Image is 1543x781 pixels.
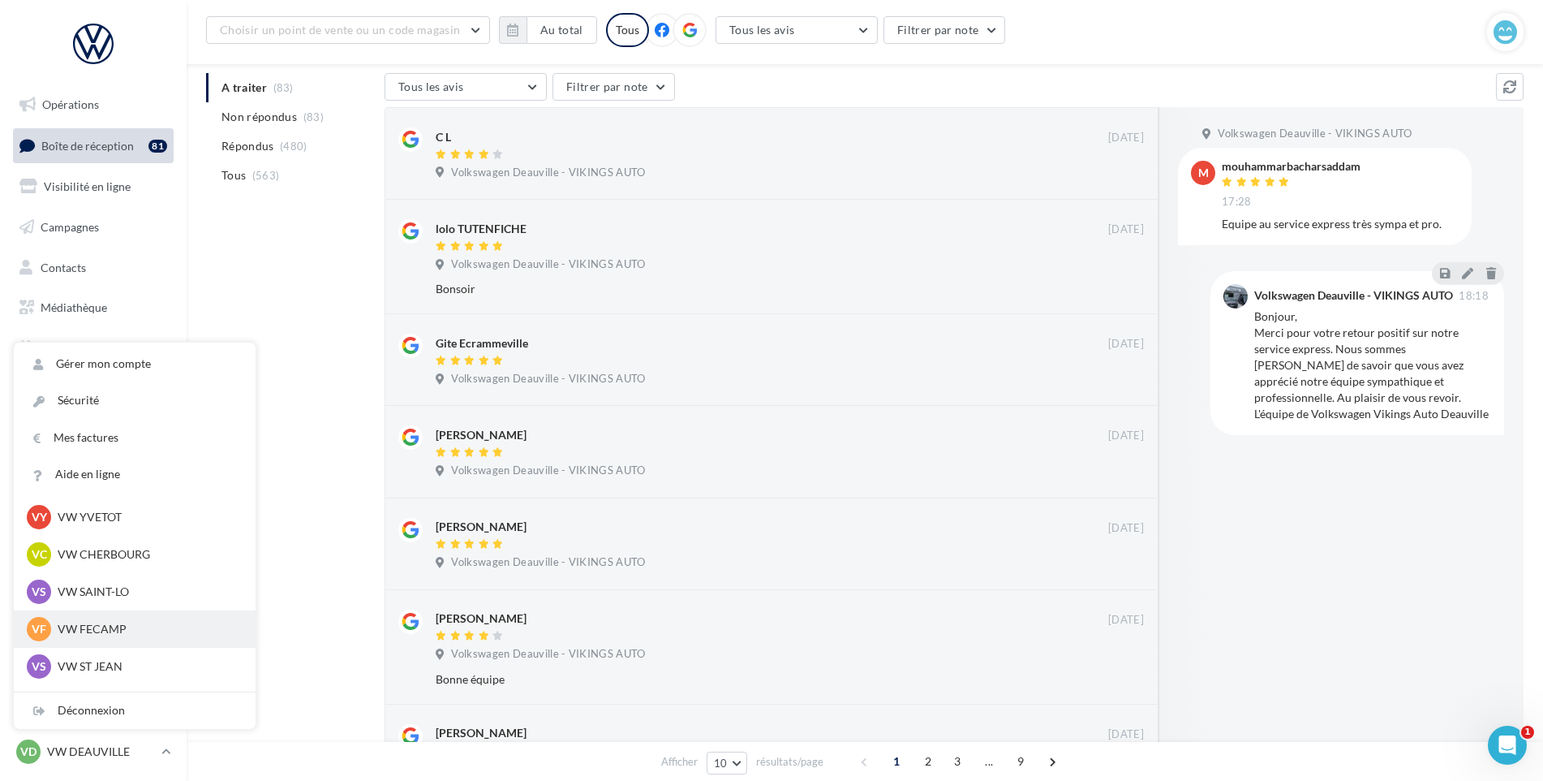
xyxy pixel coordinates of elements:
span: [DATE] [1108,131,1144,145]
a: Visibilité en ligne [10,170,177,204]
a: Contacts [10,251,177,285]
span: Boîte de réception [41,138,134,152]
span: ... [976,749,1002,775]
button: 10 [707,752,748,775]
span: Tous les avis [729,23,795,37]
span: Volkswagen Deauville - VIKINGS AUTO [451,257,645,272]
div: Gite Ecrammeville [436,335,528,352]
button: Choisir un point de vente ou un code magasin [206,16,490,44]
div: Bonne équipe [436,671,1038,688]
span: 2 [915,749,941,775]
span: 10 [714,757,728,770]
a: Gérer mon compte [14,346,256,382]
span: [DATE] [1108,613,1144,628]
div: mouhammarbacharsaddam [1222,161,1360,172]
span: Volkswagen Deauville - VIKINGS AUTO [451,647,645,662]
div: Bonsoir [436,281,1038,297]
div: [PERSON_NAME] [436,427,527,443]
a: Campagnes [10,210,177,244]
a: Mes factures [14,420,256,456]
span: Volkswagen Deauville - VIKINGS AUTO [451,166,645,180]
span: Médiathèque [41,300,107,314]
button: Au total [527,16,597,44]
button: Filtrer par note [552,73,675,101]
span: Tous [221,167,246,183]
span: [DATE] [1108,222,1144,237]
span: [DATE] [1108,429,1144,443]
p: VW SAINT-LO [58,584,236,600]
a: Sécurité [14,382,256,419]
span: [DATE] [1108,337,1144,352]
p: VW CHERBOURG [58,546,236,563]
span: (563) [252,169,280,182]
span: VC [32,546,47,563]
a: Campagnes DataOnDemand [10,425,177,473]
div: [PERSON_NAME] [436,611,527,627]
span: VS [32,658,46,675]
span: 3 [944,749,970,775]
div: [PERSON_NAME] [436,519,527,535]
span: [DATE] [1108,727,1144,742]
iframe: Intercom live chat [1488,726,1527,765]
span: Volkswagen Deauville - VIKINGS AUTO [451,372,645,386]
div: 81 [148,140,167,153]
div: lolo TUTENFICHE [436,221,527,237]
div: Equipe au service express très sympa et pro. [1222,216,1459,232]
a: VD VW DEAUVILLE [13,736,174,767]
a: Médiathèque [10,291,177,325]
span: Choisir un point de vente ou un code magasin [220,23,460,37]
span: Non répondus [221,109,297,125]
div: Bonjour, Merci pour votre retour positif sur notre service express. Nous sommes [PERSON_NAME] de ... [1254,309,1491,422]
span: VF [32,621,46,637]
span: Volkswagen Deauville - VIKINGS AUTO [1218,127,1412,141]
span: Contacts [41,260,86,274]
a: Calendrier [10,331,177,365]
a: PLV et print personnalisable [10,372,177,420]
button: Au total [499,16,597,44]
span: VD [20,744,37,760]
span: (83) [303,110,324,123]
a: Boîte de réception81 [10,128,177,163]
div: [PERSON_NAME] [436,725,527,741]
a: Aide en ligne [14,456,256,493]
button: Filtrer par note [883,16,1006,44]
p: VW YVETOT [58,509,236,525]
span: Volkswagen Deauville - VIKINGS AUTO [451,555,645,570]
span: résultats/page [756,754,823,770]
span: VS [32,584,46,600]
span: Tous les avis [398,80,464,93]
a: Opérations [10,88,177,122]
span: Volkswagen Deauville - VIKINGS AUTO [451,464,645,478]
span: Répondus [221,138,274,154]
div: Tous [606,13,649,47]
span: VY [32,509,47,525]
span: 17:28 [1222,195,1252,209]
p: VW FECAMP [58,621,236,637]
span: Campagnes [41,220,99,234]
button: Tous les avis [385,73,547,101]
p: VW ST JEAN [58,658,236,675]
div: Volkswagen Deauville - VIKINGS AUTO [1254,290,1453,301]
span: Visibilité en ligne [44,179,131,193]
span: 1 [883,749,909,775]
span: m [1198,165,1209,181]
span: (480) [280,140,307,153]
span: 1 [1521,726,1534,739]
span: [DATE] [1108,521,1144,536]
span: Afficher [661,754,698,770]
div: C L [436,129,451,145]
span: Opérations [42,97,99,111]
p: VW DEAUVILLE [47,744,155,760]
button: Tous les avis [716,16,878,44]
span: 18:18 [1459,291,1489,301]
span: 9 [1008,749,1034,775]
div: Déconnexion [14,693,256,729]
span: Calendrier [41,341,95,355]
